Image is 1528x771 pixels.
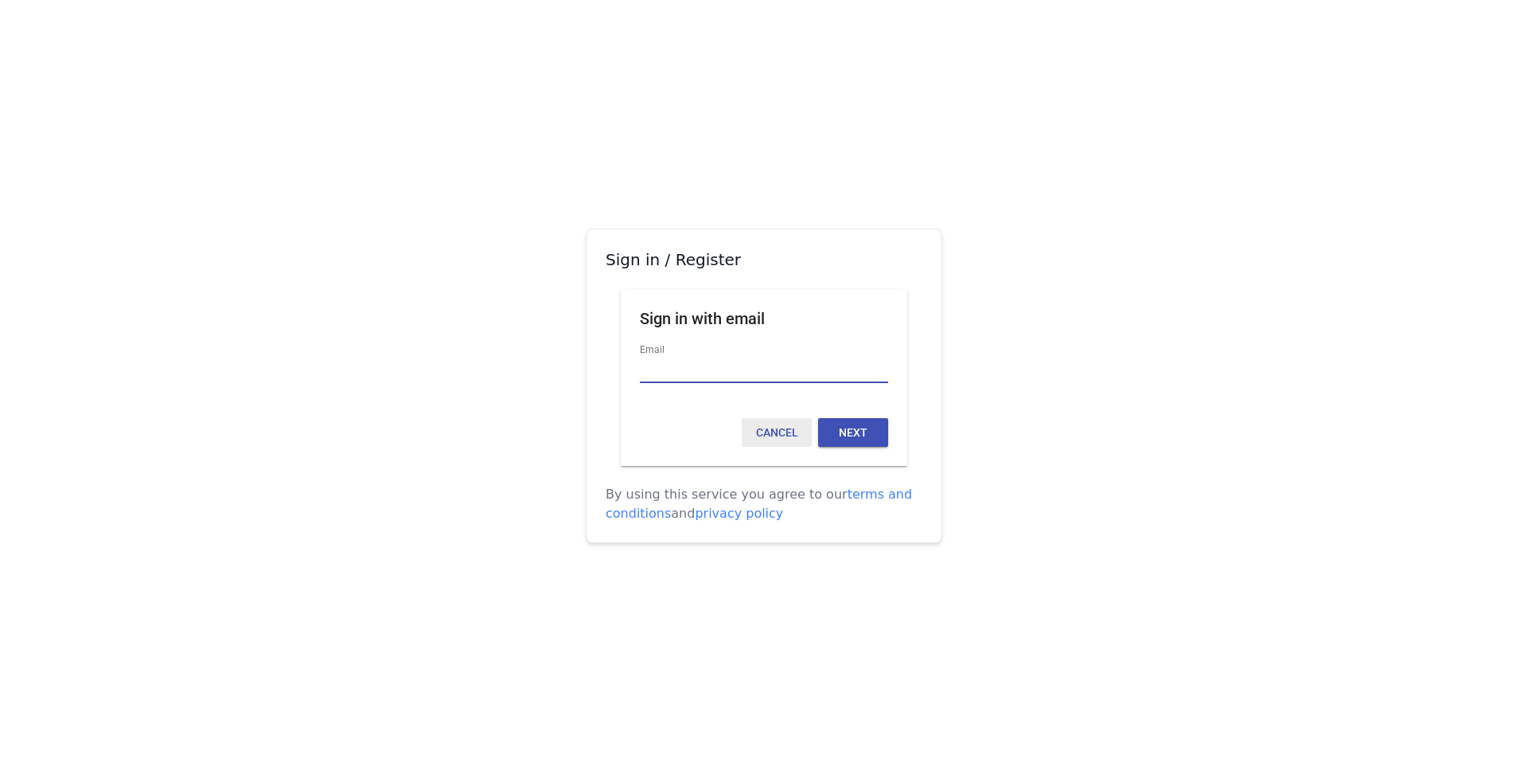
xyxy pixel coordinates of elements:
a: terms and conditions [606,487,912,521]
button: Cancel [742,418,812,447]
h1: Sign in with email [640,309,888,341]
button: Next [818,418,888,447]
a: privacy policy [695,506,783,521]
p: By using this service you agree to our and [606,485,922,523]
h3: Sign in / Register [606,249,922,271]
